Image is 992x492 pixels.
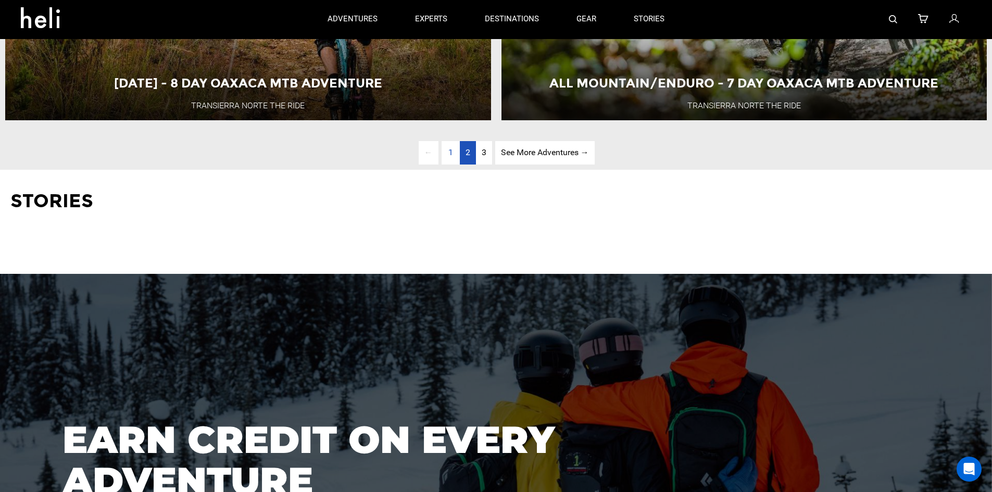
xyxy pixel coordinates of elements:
[495,141,595,165] a: See More Adventures → page
[443,141,459,165] span: 1
[415,14,447,25] p: experts
[328,14,378,25] p: adventures
[466,147,470,157] span: 2
[889,16,897,24] img: search-bar-icon.svg
[419,141,438,165] span: ←
[482,147,486,157] span: 3
[10,188,982,215] p: Stories
[398,141,595,165] ul: Pagination
[485,14,539,25] p: destinations
[957,457,982,482] div: Open Intercom Messenger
